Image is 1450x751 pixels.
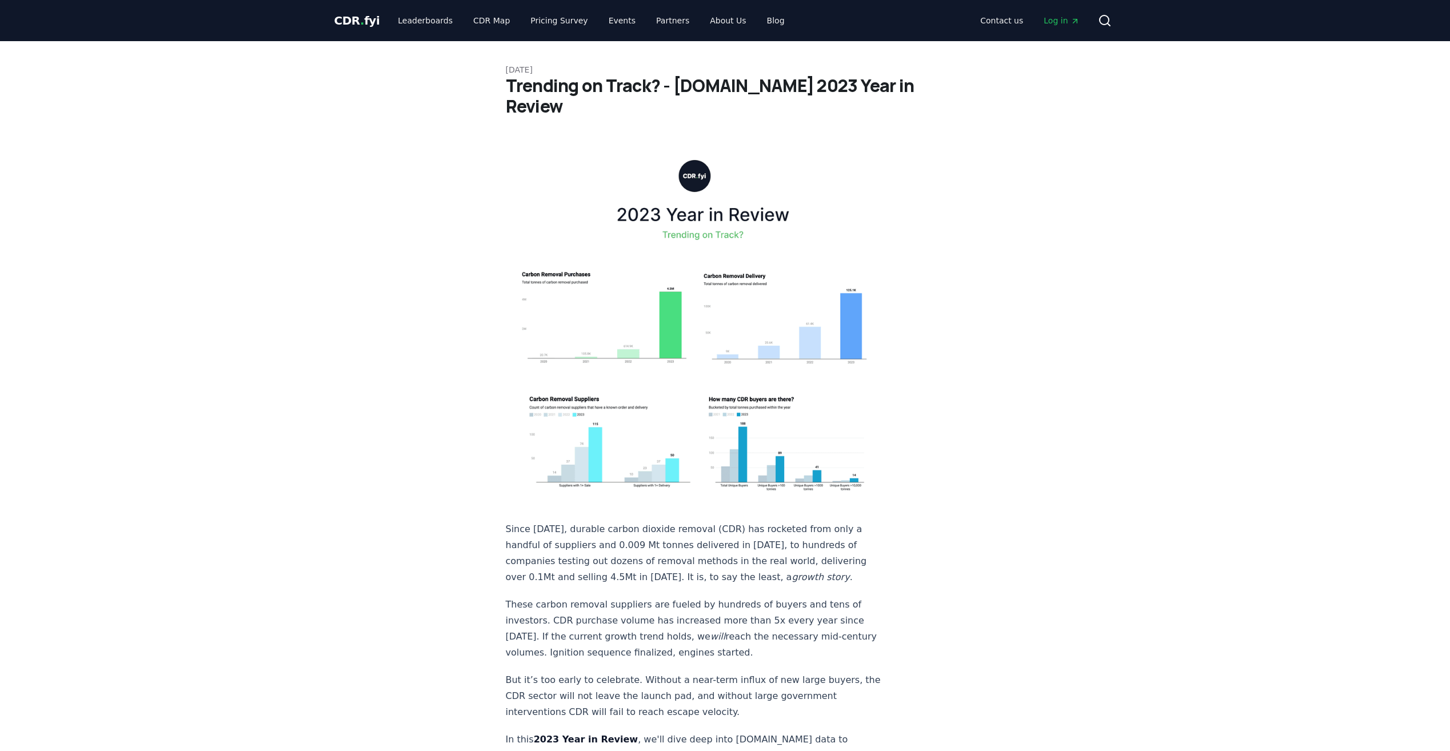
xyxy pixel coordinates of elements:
a: Pricing Survey [521,10,597,31]
span: CDR fyi [334,14,380,27]
a: Partners [647,10,698,31]
a: Leaderboards [389,10,462,31]
p: These carbon removal suppliers are fueled by hundreds of buyers and tens of investors. CDR purcha... [506,597,884,661]
a: CDR.fyi [334,13,380,29]
strong: 2023 Year in Review [534,734,638,745]
em: will [710,631,725,642]
p: [DATE] [506,64,945,75]
h1: Trending on Track? - [DOMAIN_NAME] 2023 Year in Review [506,75,945,117]
nav: Main [971,10,1088,31]
a: Blog [758,10,794,31]
span: Log in [1044,15,1079,26]
em: growth story [792,572,849,582]
a: Log in [1034,10,1088,31]
a: Contact us [971,10,1032,31]
a: About Us [701,10,755,31]
nav: Main [389,10,793,31]
p: But it’s too early to celebrate. Without a near-term influx of new large buyers, the CDR sector w... [506,672,884,720]
p: Since [DATE], durable carbon dioxide removal (CDR) has rocketed from only a handful of suppliers ... [506,521,884,585]
a: CDR Map [464,10,519,31]
a: Events [600,10,645,31]
img: blog post image [506,144,884,503]
span: . [360,14,364,27]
